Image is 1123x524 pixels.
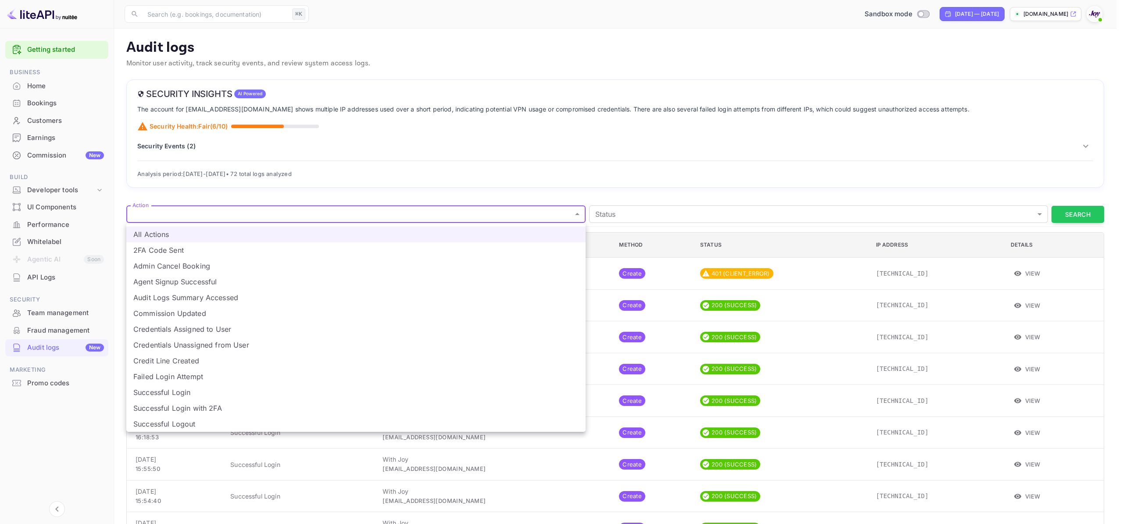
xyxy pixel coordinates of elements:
li: Admin Cancel Booking [126,258,586,274]
li: Credentials Unassigned from User [126,337,586,353]
li: Failed Login Attempt [126,369,586,384]
li: Credentials Assigned to User [126,321,586,337]
li: Successful Login [126,384,586,400]
li: All Actions [126,226,586,242]
li: Agent Signup Successful [126,274,586,290]
li: Successful Logout [126,416,586,432]
li: 2FA Code Sent [126,242,586,258]
li: Audit Logs Summary Accessed [126,290,586,305]
li: Credit Line Created [126,353,586,369]
li: Commission Updated [126,305,586,321]
li: Successful Login with 2FA [126,400,586,416]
